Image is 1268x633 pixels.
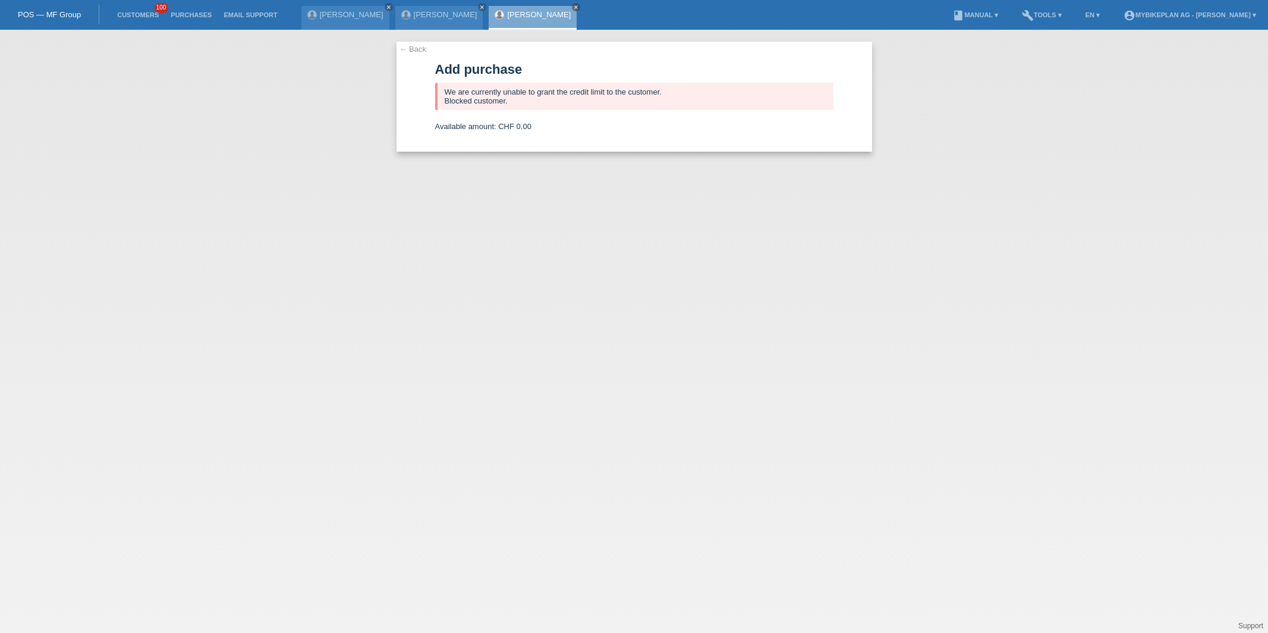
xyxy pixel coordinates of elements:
a: account_circleMybikeplan AG - [PERSON_NAME] ▾ [1118,11,1262,18]
a: POS — MF Group [18,10,81,19]
a: [PERSON_NAME] [414,10,477,19]
i: close [479,4,485,10]
i: close [386,4,392,10]
div: We are currently unable to grant the credit limit to the customer. Blocked customer. [435,83,833,110]
a: Support [1238,622,1263,630]
h1: Add purchase [435,62,833,77]
a: buildTools ▾ [1016,11,1068,18]
a: [PERSON_NAME] [320,10,383,19]
a: close [385,3,393,11]
a: close [478,3,486,11]
a: Email Support [218,11,283,18]
a: [PERSON_NAME] [507,10,571,19]
i: close [573,4,579,10]
i: book [952,10,964,21]
a: EN ▾ [1080,11,1106,18]
a: close [572,3,580,11]
i: account_circle [1124,10,1135,21]
a: Purchases [165,11,218,18]
a: bookManual ▾ [946,11,1004,18]
span: CHF 0.00 [498,122,531,131]
span: 100 [155,3,169,13]
i: build [1022,10,1034,21]
a: Customers [111,11,165,18]
a: ← Back [399,45,427,54]
span: Available amount: [435,122,496,131]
